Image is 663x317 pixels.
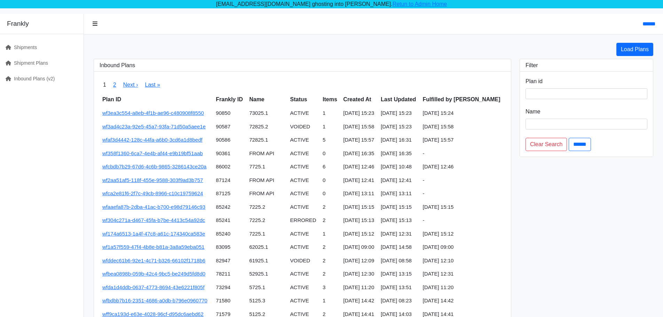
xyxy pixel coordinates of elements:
td: [DATE] 15:13 [340,214,378,227]
td: [DATE] 15:15 [378,200,420,214]
td: ACTIVE [287,106,320,120]
label: Plan id [526,77,543,86]
td: [DATE] 11:20 [420,281,505,294]
td: [DATE] 11:20 [340,281,378,294]
td: 0 [320,187,340,200]
td: 1 [320,294,340,308]
td: 90850 [213,106,246,120]
a: Load Plans [616,43,653,56]
td: [DATE] 15:13 [378,214,420,227]
td: [DATE] 15:15 [420,200,505,214]
td: 2 [320,267,340,281]
td: [DATE] 13:51 [378,281,420,294]
td: [DATE] 14:42 [340,294,378,308]
td: - [420,187,505,200]
td: 52925.1 [246,267,287,281]
a: wf1a57f559-47f4-4b8e-b81a-3a8a59eba051 [102,244,205,250]
a: wf174a6513-1a4f-47c8-a61c-174340ca583e [102,231,205,237]
td: 85242 [213,200,246,214]
td: 7225.2 [246,200,287,214]
td: 3 [320,281,340,294]
td: [DATE] 15:12 [420,227,505,241]
nav: pager [100,77,505,93]
th: Fulfilled by [PERSON_NAME] [420,93,505,106]
td: 90361 [213,147,246,160]
th: Status [287,93,320,106]
td: [DATE] 13:15 [378,267,420,281]
td: [DATE] 12:31 [378,227,420,241]
td: [DATE] 12:41 [378,174,420,187]
td: [DATE] 15:57 [340,133,378,147]
td: [DATE] 15:15 [340,200,378,214]
td: ACTIVE [287,294,320,308]
th: Frankly ID [213,93,246,106]
td: [DATE] 12:09 [340,254,378,268]
td: VOIDED [287,120,320,134]
td: [DATE] 16:35 [340,147,378,160]
td: 1 [320,120,340,134]
td: [DATE] 09:00 [420,240,505,254]
td: [DATE] 14:58 [378,240,420,254]
td: 7725.1 [246,160,287,174]
a: wf3ea3c554-a8eb-4f1b-ae96-c480908f8550 [102,110,204,116]
a: wfddec61b6-92e1-4c71-b326-66102f1718b6 [102,257,205,263]
td: 5 [320,133,340,147]
td: [DATE] 15:58 [420,120,505,134]
td: [DATE] 15:23 [378,106,420,120]
td: 83095 [213,240,246,254]
td: VOIDED [287,254,320,268]
a: 2 [113,82,116,88]
td: 62025.1 [246,240,287,254]
td: [DATE] 15:12 [340,227,378,241]
td: 87124 [213,174,246,187]
td: 71580 [213,294,246,308]
a: wfaf3d4442-128c-44fa-a6b0-3cd6a1d8bedf [102,137,203,143]
td: ACTIVE [287,147,320,160]
td: ACTIVE [287,187,320,200]
td: 7225.2 [246,214,287,227]
td: ACTIVE [287,227,320,241]
td: [DATE] 12:46 [340,160,378,174]
label: Name [526,108,540,116]
td: - [420,147,505,160]
td: 72825.1 [246,133,287,147]
td: ERRORED [287,214,320,227]
td: 90587 [213,120,246,134]
td: ACTIVE [287,240,320,254]
td: [DATE] 15:24 [420,106,505,120]
td: [DATE] 12:30 [340,267,378,281]
td: [DATE] 14:42 [420,294,505,308]
td: 78211 [213,267,246,281]
td: [DATE] 15:23 [340,106,378,120]
td: FROM API [246,174,287,187]
td: [DATE] 12:10 [420,254,505,268]
td: 90586 [213,133,246,147]
td: 2 [320,240,340,254]
td: [DATE] 12:41 [340,174,378,187]
a: wf304c271a-d467-45fa-b7be-4413c54a92dc [102,217,205,223]
td: [DATE] 16:31 [378,133,420,147]
td: [DATE] 08:58 [378,254,420,268]
td: 0 [320,174,340,187]
a: wf2aa51af5-118f-455e-9588-303f9ad3b757 [102,177,203,183]
th: Name [246,93,287,106]
td: [DATE] 13:11 [340,187,378,200]
a: wfbdbb7b16-2351-4686-a0db-b796e0960770 [102,298,207,303]
td: 2 [320,254,340,268]
td: 7225.1 [246,227,287,241]
td: ACTIVE [287,281,320,294]
td: [DATE] 10:48 [378,160,420,174]
a: wf358f1360-6ca7-4e4b-af44-e9b19bf51aab [102,150,203,156]
h3: Inbound Plans [100,62,505,69]
td: 5725.1 [246,281,287,294]
a: wf3ad4c23a-92e5-45a7-93fa-71d50a5aee1e [102,124,206,129]
td: [DATE] 12:31 [420,267,505,281]
td: 87125 [213,187,246,200]
a: wfaaefa87b-2dba-41ac-b700-e98d79146c93 [102,204,205,210]
span: 1 [100,77,110,93]
a: Retun to Admin Home [393,1,447,7]
td: 2 [320,200,340,214]
td: 5125.3 [246,294,287,308]
td: 1 [320,106,340,120]
a: Next › [123,82,138,88]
